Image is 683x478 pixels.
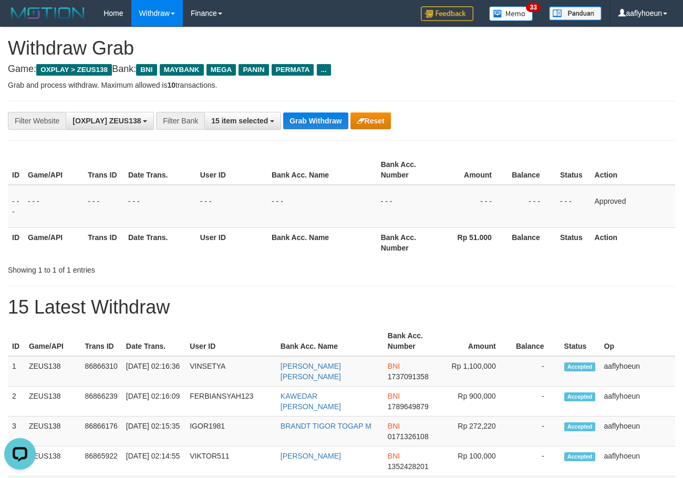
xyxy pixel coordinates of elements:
[436,185,508,228] td: - - -
[489,6,533,21] img: Button%20Memo.svg
[122,417,185,446] td: [DATE] 02:15:35
[122,446,185,476] td: [DATE] 02:14:55
[25,417,81,446] td: ZEUS138
[377,185,437,228] td: - - -
[281,362,341,381] a: [PERSON_NAME] [PERSON_NAME]
[443,356,512,387] td: Rp 1,100,000
[512,417,560,446] td: -
[122,387,185,417] td: [DATE] 02:16:09
[8,356,25,387] td: 1
[124,155,196,185] th: Date Trans.
[84,185,124,228] td: - - -
[25,387,81,417] td: ZEUS138
[388,392,400,400] span: BNI
[185,417,276,446] td: IGOR1981
[8,297,675,318] h1: 15 Latest Withdraw
[156,112,204,130] div: Filter Bank
[267,227,377,257] th: Bank Acc. Name
[281,422,371,430] a: BRANDT TIGOR TOGAP M
[564,422,596,431] span: Accepted
[124,227,196,257] th: Date Trans.
[8,326,25,356] th: ID
[443,387,512,417] td: Rp 900,000
[281,452,341,460] a: [PERSON_NAME]
[8,80,675,90] p: Grab and process withdraw. Maximum allowed is transactions.
[564,452,596,461] span: Accepted
[25,446,81,476] td: ZEUS138
[84,155,124,185] th: Trans ID
[564,362,596,371] span: Accepted
[388,462,429,471] span: Copy 1352428201 to clipboard
[512,387,560,417] td: -
[80,446,121,476] td: 86865922
[600,387,675,417] td: aaflyhoeun
[388,372,429,381] span: Copy 1737091358 to clipboard
[185,326,276,356] th: User ID
[317,64,331,76] span: ...
[8,261,277,275] div: Showing 1 to 1 of 1 entries
[549,6,602,20] img: panduan.png
[84,227,124,257] th: Trans ID
[136,64,157,76] span: BNI
[8,64,675,75] h4: Game: Bank:
[591,227,675,257] th: Action
[24,155,84,185] th: Game/API
[600,446,675,476] td: aaflyhoeun
[600,356,675,387] td: aaflyhoeun
[560,326,600,356] th: Status
[196,185,267,228] td: - - -
[526,3,540,12] span: 33
[206,64,236,76] span: MEGA
[25,326,81,356] th: Game/API
[8,185,24,228] td: - - -
[160,64,204,76] span: MAYBANK
[8,38,675,59] h1: Withdraw Grab
[167,81,175,89] strong: 10
[80,387,121,417] td: 86866239
[4,4,36,36] button: Open LiveChat chat widget
[122,326,185,356] th: Date Trans.
[124,185,196,228] td: - - -
[80,417,121,446] td: 86866176
[283,112,348,129] button: Grab Withdraw
[443,326,512,356] th: Amount
[388,402,429,411] span: Copy 1789649879 to clipboard
[388,432,429,441] span: Copy 0171326108 to clipboard
[508,155,556,185] th: Balance
[36,64,112,76] span: OXPLAY > ZEUS138
[591,185,675,228] td: Approved
[8,417,25,446] td: 3
[377,227,437,257] th: Bank Acc. Number
[185,446,276,476] td: VIKTOR511
[8,112,66,130] div: Filter Website
[24,227,84,257] th: Game/API
[600,326,675,356] th: Op
[25,356,81,387] td: ZEUS138
[8,155,24,185] th: ID
[443,417,512,446] td: Rp 272,220
[556,185,591,228] td: - - -
[421,6,473,21] img: Feedback.jpg
[267,155,377,185] th: Bank Acc. Name
[239,64,268,76] span: PANIN
[211,117,268,125] span: 15 item selected
[388,452,400,460] span: BNI
[272,64,314,76] span: PERMATA
[512,446,560,476] td: -
[267,185,377,228] td: - - -
[80,326,121,356] th: Trans ID
[512,326,560,356] th: Balance
[384,326,443,356] th: Bank Acc. Number
[564,392,596,401] span: Accepted
[377,155,437,185] th: Bank Acc. Number
[556,155,591,185] th: Status
[508,227,556,257] th: Balance
[80,356,121,387] td: 86866310
[600,417,675,446] td: aaflyhoeun
[276,326,384,356] th: Bank Acc. Name
[66,112,154,130] button: [OXPLAY] ZEUS138
[122,356,185,387] td: [DATE] 02:16:36
[388,362,400,370] span: BNI
[8,227,24,257] th: ID
[8,387,25,417] td: 2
